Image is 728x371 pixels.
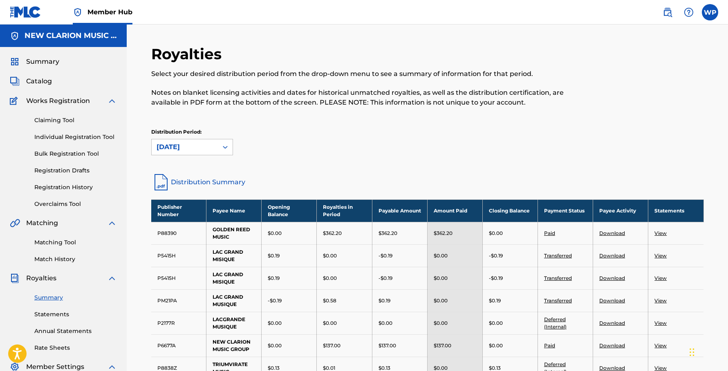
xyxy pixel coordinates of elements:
[151,88,577,107] p: Notes on blanket licensing activities and dates for historical unmatched royalties, as well as th...
[268,275,280,282] p: $0.19
[654,342,667,349] a: View
[151,69,577,79] p: Select your desired distribution period from the drop-down menu to see a summary of information f...
[151,172,704,192] a: Distribution Summary
[151,199,206,222] th: Publisher Number
[427,199,482,222] th: Amount Paid
[34,327,117,335] a: Annual Statements
[705,243,728,310] iframe: Resource Center
[544,275,572,281] a: Transferred
[10,31,20,41] img: Accounts
[379,320,392,327] p: $0.00
[107,96,117,106] img: expand
[599,253,625,259] a: Download
[654,365,667,371] a: View
[26,57,59,67] span: Summary
[323,297,336,304] p: $0.58
[206,267,262,289] td: LAC GRAND MISIQUE
[654,230,667,236] a: View
[26,96,90,106] span: Works Registration
[151,267,206,289] td: P5415H
[489,297,501,304] p: $0.19
[489,320,503,327] p: $0.00
[151,312,206,334] td: P2177R
[151,172,171,192] img: distribution-summary-pdf
[599,230,625,236] a: Download
[25,31,117,40] h5: NEW CLARION MUSIC GROUP
[34,166,117,175] a: Registration Drafts
[379,275,392,282] p: -$0.19
[654,253,667,259] a: View
[654,275,667,281] a: View
[544,342,555,349] a: Paid
[538,199,593,222] th: Payment Status
[262,199,317,222] th: Opening Balance
[34,150,117,158] a: Bulk Registration Tool
[599,342,625,349] a: Download
[659,4,676,20] a: Public Search
[544,297,572,304] a: Transferred
[323,230,342,237] p: $362.20
[157,142,213,152] div: [DATE]
[10,76,52,86] a: CatalogCatalog
[317,199,372,222] th: Royalties in Period
[379,252,392,259] p: -$0.19
[151,334,206,357] td: P6677A
[34,255,117,264] a: Match History
[206,312,262,334] td: LACGRANDE MUSIQUE
[151,222,206,244] td: P88390
[663,7,672,17] img: search
[434,320,448,327] p: $0.00
[10,273,20,283] img: Royalties
[489,275,503,282] p: -$0.19
[107,273,117,283] img: expand
[10,57,20,67] img: Summary
[10,57,59,67] a: SummarySummary
[10,218,20,228] img: Matching
[34,133,117,141] a: Individual Registration Tool
[690,340,694,364] div: Drag
[87,7,132,17] span: Member Hub
[34,183,117,192] a: Registration History
[107,218,117,228] img: expand
[434,342,451,349] p: $137.00
[323,252,337,259] p: $0.00
[379,297,390,304] p: $0.19
[73,7,83,17] img: Top Rightsholder
[10,96,20,106] img: Works Registration
[268,297,282,304] p: -$0.19
[599,365,625,371] a: Download
[489,252,503,259] p: -$0.19
[702,4,718,20] div: User Menu
[599,275,625,281] a: Download
[544,253,572,259] a: Transferred
[268,320,282,327] p: $0.00
[379,230,397,237] p: $362.20
[206,289,262,312] td: LAC GRAND MUSIQUE
[654,320,667,326] a: View
[681,4,697,20] div: Help
[434,297,448,304] p: $0.00
[34,310,117,319] a: Statements
[10,76,20,86] img: Catalog
[372,199,427,222] th: Payable Amount
[544,316,567,330] a: Deferred (Internal)
[26,218,58,228] span: Matching
[34,116,117,125] a: Claiming Tool
[489,230,503,237] p: $0.00
[151,45,226,63] h2: Royalties
[26,273,56,283] span: Royalties
[268,342,282,349] p: $0.00
[434,230,452,237] p: $362.20
[34,344,117,352] a: Rate Sheets
[648,199,703,222] th: Statements
[34,293,117,302] a: Summary
[206,222,262,244] td: GOLDEN REED MUSIC
[687,332,728,371] iframe: Chat Widget
[268,252,280,259] p: $0.19
[684,7,694,17] img: help
[151,289,206,312] td: PM21PA
[323,342,340,349] p: $137.00
[34,238,117,247] a: Matching Tool
[599,297,625,304] a: Download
